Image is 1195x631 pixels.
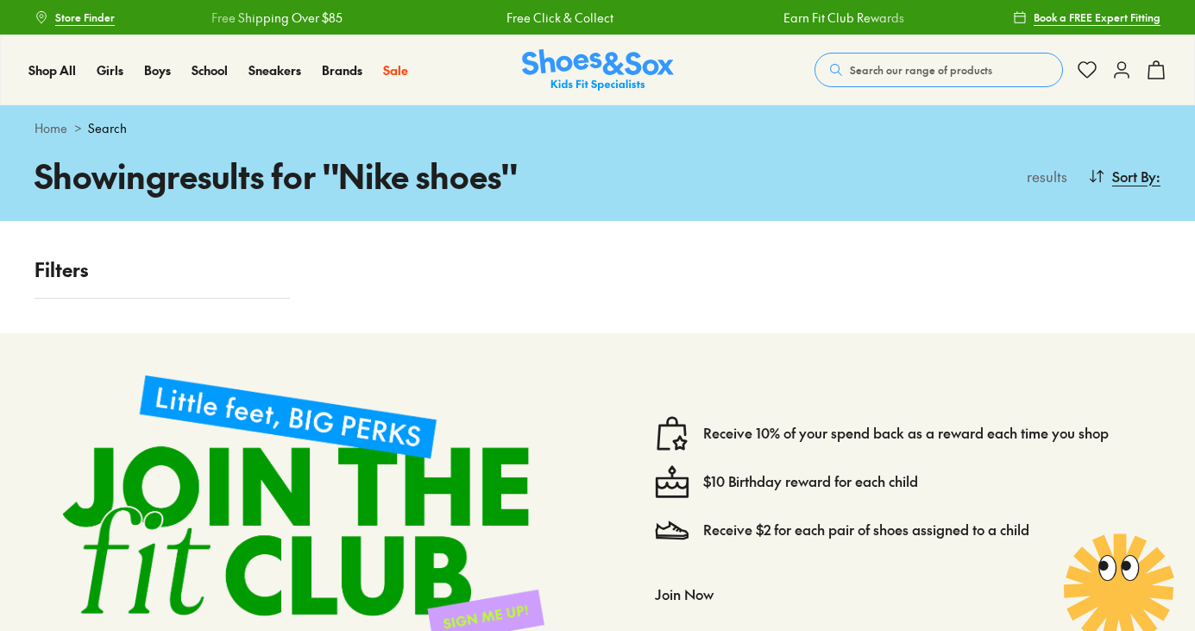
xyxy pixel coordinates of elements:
[703,424,1109,443] a: Receive 10% of your spend back as a reward each time you shop
[1034,9,1160,25] span: Book a FREE Expert Fitting
[506,9,613,27] a: Free Click & Collect
[522,49,674,91] img: SNS_Logo_Responsive.svg
[35,2,115,33] a: Store Finder
[35,119,67,137] a: Home
[192,61,228,79] a: School
[522,49,674,91] a: Shoes & Sox
[55,9,115,25] span: Store Finder
[850,62,992,78] span: Search our range of products
[144,61,171,79] a: Boys
[88,119,127,137] span: Search
[703,521,1029,540] a: Receive $2 for each pair of shoes assigned to a child
[97,61,123,79] a: Girls
[35,119,1160,137] div: >
[783,9,904,27] a: Earn Fit Club Rewards
[322,61,362,79] a: Brands
[1156,166,1160,186] span: :
[35,256,290,284] p: Filters
[211,9,343,27] a: Free Shipping Over $85
[383,61,408,79] a: Sale
[28,61,76,79] a: Shop All
[1112,166,1156,186] span: Sort By
[655,513,689,547] img: Vector_3098.svg
[35,151,598,200] h1: Showing results for " Nike shoes "
[1088,157,1160,195] button: Sort By:
[814,53,1063,87] button: Search our range of products
[655,575,714,613] button: Join Now
[248,61,301,79] a: Sneakers
[655,416,689,451] img: vector1.svg
[1013,2,1160,33] a: Book a FREE Expert Fitting
[703,472,918,491] a: $10 Birthday reward for each child
[1020,166,1067,186] p: results
[655,464,689,499] img: cake--candle-birthday-event-special-sweet-cake-bake.svg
